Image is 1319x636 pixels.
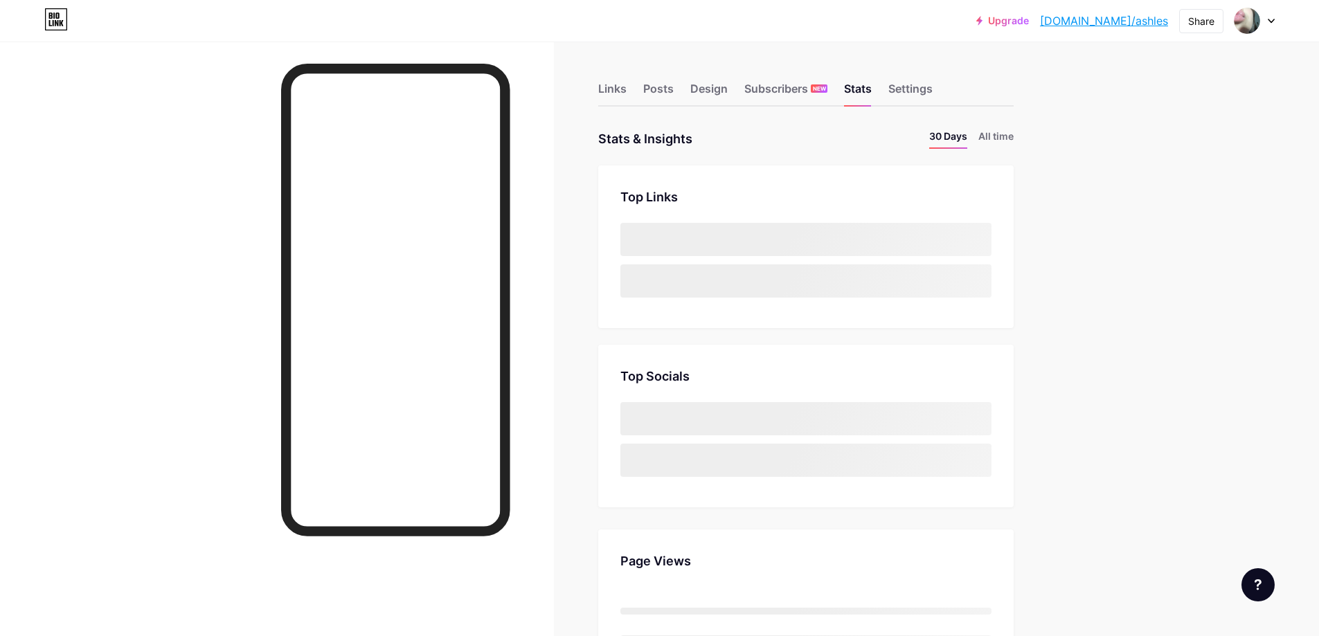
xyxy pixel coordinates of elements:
[690,80,728,105] div: Design
[744,80,827,105] div: Subscribers
[620,552,992,570] div: Page Views
[888,80,933,105] div: Settings
[598,80,627,105] div: Links
[844,80,872,105] div: Stats
[813,84,826,93] span: NEW
[620,188,992,206] div: Top Links
[1188,14,1214,28] div: Share
[978,129,1014,149] li: All time
[620,367,992,385] div: Top Socials
[1040,12,1168,29] a: [DOMAIN_NAME]/ashles
[929,129,967,149] li: 30 Days
[1234,8,1260,34] img: ashles
[643,80,674,105] div: Posts
[598,129,692,149] div: Stats & Insights
[976,15,1029,26] a: Upgrade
